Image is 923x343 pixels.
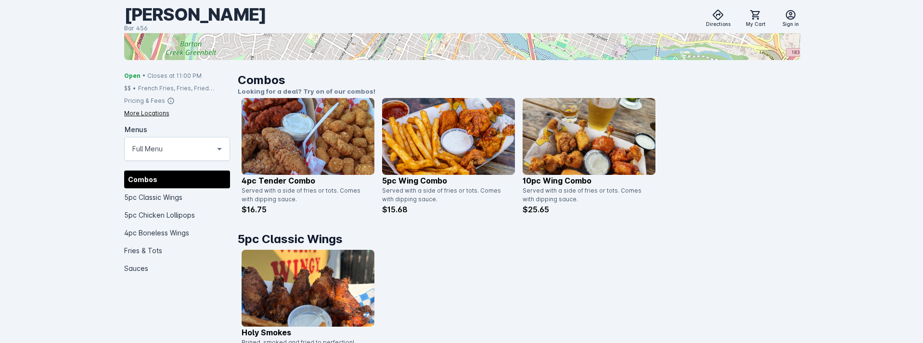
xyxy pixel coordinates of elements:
p: $25.65 [523,204,655,215]
div: More Locations [124,109,169,118]
div: Bar 456 [124,24,266,33]
div: 4pc Boneless Wings [124,224,231,242]
div: 5pc Classic Wings [124,188,231,206]
div: Pricing & Fees [124,97,165,105]
h1: Combos [238,72,800,89]
p: Holy Smokes [242,327,374,338]
p: $15.68 [382,204,515,215]
p: Looking for a deal? Try on of our combos! [238,87,800,97]
mat-label: Menus [125,125,147,134]
div: $$ [124,84,131,93]
div: Combos [124,171,231,188]
p: $16.75 [242,204,374,215]
div: 5pc Chicken Lollipops [124,206,231,224]
div: • [133,84,136,93]
span: • Closes at 11:00 PM [142,72,202,80]
div: French Fries, Fries, Fried Chicken, Tots, Buffalo Wings, Chicken, Wings, Fried Pickles [138,84,231,93]
div: [PERSON_NAME] [124,4,266,25]
p: 4pc Tender Combo [242,175,374,186]
h1: 5pc Classic Wings [238,231,800,248]
img: catalog item [242,98,374,175]
img: catalog item [382,98,515,175]
div: Sauces [124,259,231,277]
mat-select-trigger: Full Menu [132,143,163,155]
p: 10pc Wing Combo [523,175,655,186]
div: Served with a side of fries or tots. Comes with dipping sauce. [242,186,369,204]
img: catalog item [523,98,655,175]
p: 5pc Wing Combo [382,175,515,186]
img: catalog item [242,250,374,327]
div: Served with a side of fries or tots. Comes with dipping sauce. [382,186,509,204]
div: Served with a side of fries or tots. Comes with dipping sauce. [523,186,650,204]
span: Open [124,72,141,80]
div: Fries & Tots [124,242,231,259]
span: Directions [706,21,731,28]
